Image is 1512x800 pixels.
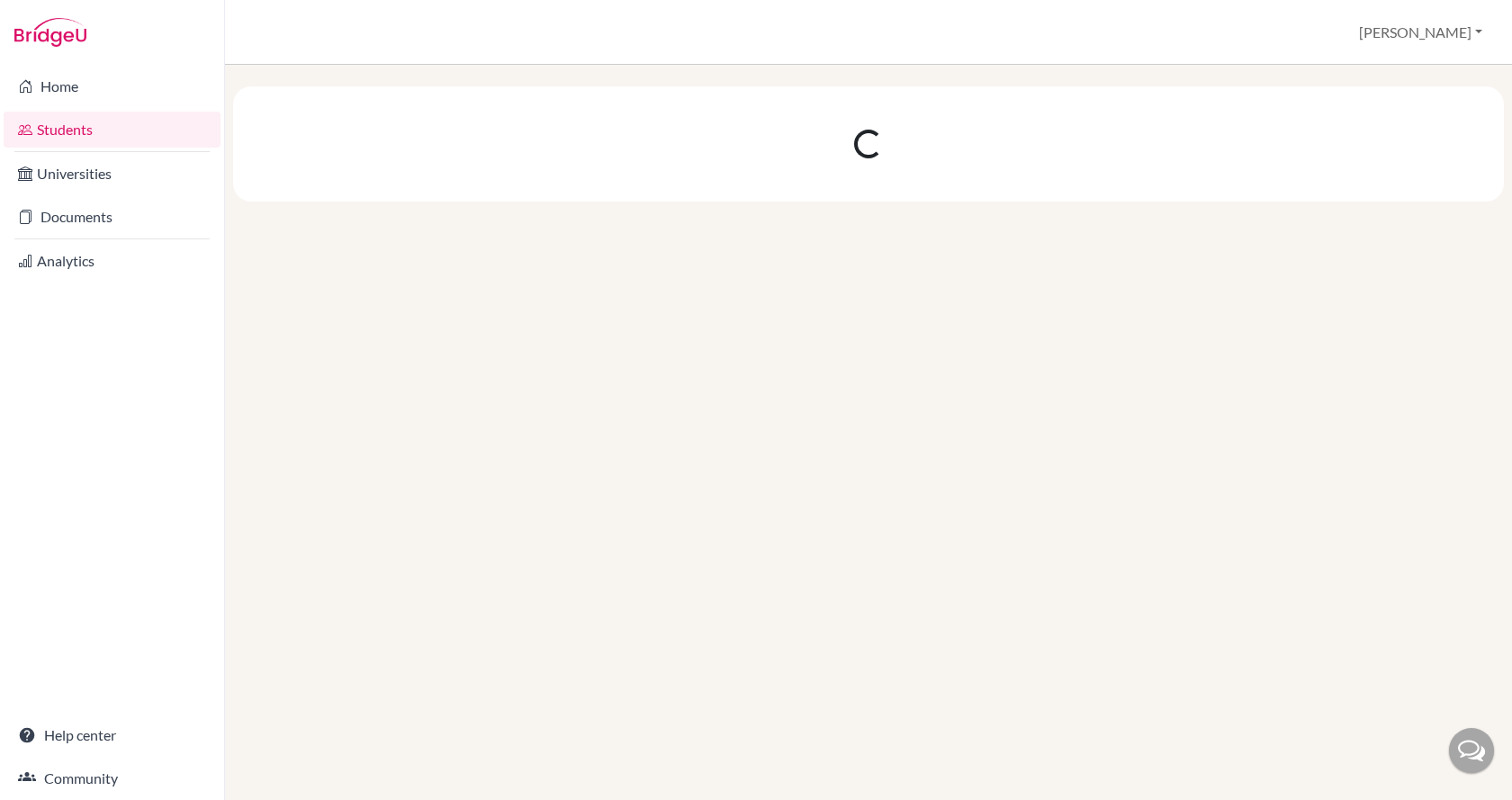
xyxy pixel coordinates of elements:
a: Home [4,68,220,104]
a: Documents [4,199,220,235]
a: Help center [4,717,220,753]
button: [PERSON_NAME] [1351,15,1490,49]
span: Help [40,13,77,29]
img: Bridge-U [14,18,86,47]
a: Students [4,112,220,148]
a: Community [4,760,220,796]
a: Analytics [4,243,220,279]
a: Universities [4,156,220,192]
